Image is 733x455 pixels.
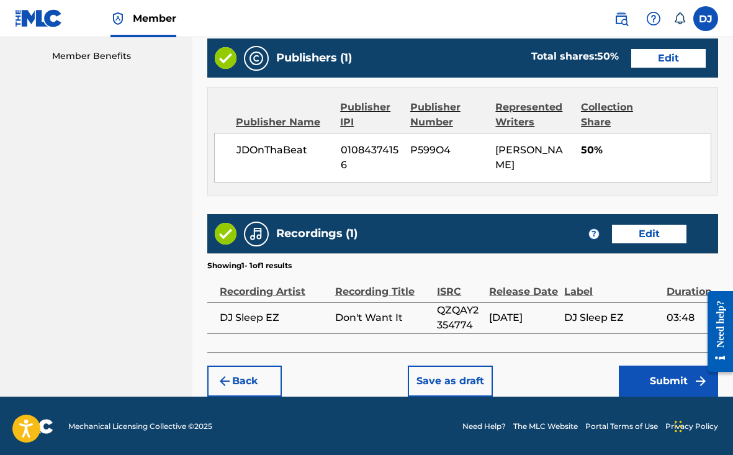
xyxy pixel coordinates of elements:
[671,395,733,455] iframe: Chat Widget
[340,100,401,130] div: Publisher IPI
[408,366,493,397] button: Save as draft
[110,11,125,26] img: Top Rightsholder
[437,303,483,333] span: QZQAY2354774
[619,366,718,397] button: Submit
[220,271,329,299] div: Recording Artist
[236,115,331,130] div: Publisher Name
[531,49,619,64] div: Total shares:
[68,421,212,432] span: Mechanical Licensing Collective © 2025
[276,51,352,65] h5: Publishers (1)
[489,310,558,325] span: [DATE]
[581,100,652,130] div: Collection Share
[597,50,619,62] span: 50 %
[249,227,264,241] img: Recordings
[589,229,599,239] span: ?
[495,100,572,130] div: Represented Writers
[513,421,578,432] a: The MLC Website
[489,271,558,299] div: Release Date
[220,310,329,325] span: DJ Sleep EZ
[215,47,236,69] img: Valid
[665,421,718,432] a: Privacy Policy
[276,227,358,241] h5: Recordings (1)
[693,6,718,31] div: User Menu
[335,310,431,325] span: Don't Want It
[564,271,660,299] div: Label
[614,11,629,26] img: search
[410,100,487,130] div: Publisher Number
[609,6,634,31] a: Public Search
[462,421,506,432] a: Need Help?
[641,6,666,31] div: Help
[437,271,483,299] div: ISRC
[693,374,708,389] img: f7272a7cc735f4ea7f67.svg
[215,223,236,245] img: Valid
[335,271,431,299] div: Recording Title
[410,143,486,158] span: P599O4
[207,260,292,271] p: Showing 1 - 1 of 1 results
[249,51,264,66] img: Publishers
[341,143,401,173] span: 01084374156
[698,279,733,385] iframe: Resource Center
[495,144,563,171] span: [PERSON_NAME]
[133,11,176,25] span: Member
[675,408,682,445] div: Drag
[581,143,711,158] span: 50%
[673,12,686,25] div: Notifications
[667,271,712,299] div: Duration
[631,49,706,68] button: Edit
[15,419,53,434] img: logo
[236,143,331,158] span: JDOnThaBeat
[217,374,232,389] img: 7ee5dd4eb1f8a8e3ef2f.svg
[15,9,63,27] img: MLC Logo
[667,310,712,325] span: 03:48
[52,50,178,63] a: Member Benefits
[564,310,660,325] span: DJ Sleep EZ
[646,11,661,26] img: help
[612,225,686,243] button: Edit
[585,421,658,432] a: Portal Terms of Use
[207,366,282,397] button: Back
